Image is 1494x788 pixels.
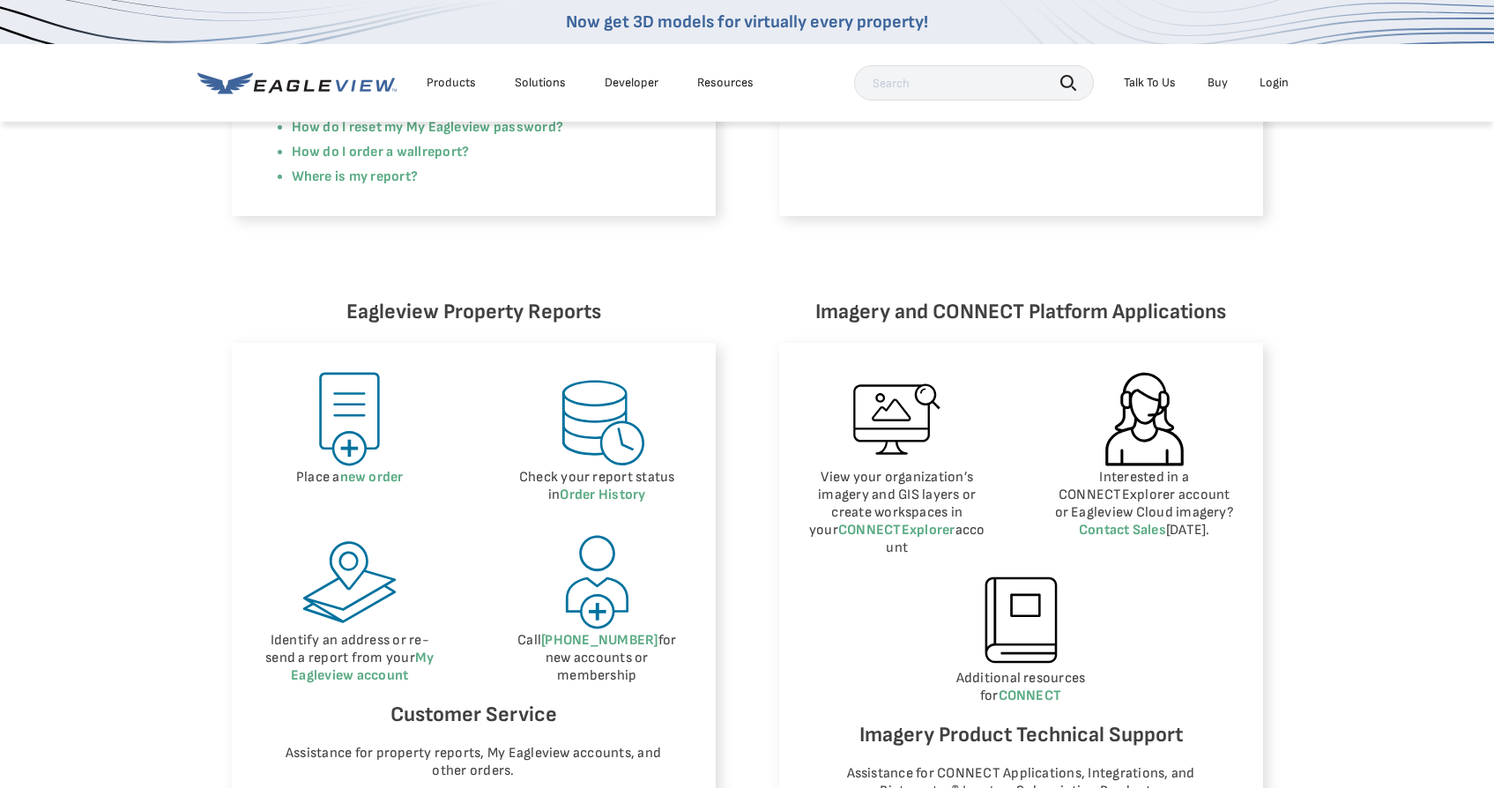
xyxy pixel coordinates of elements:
h6: Eagleview Property Reports [232,295,716,329]
a: new order [340,469,404,486]
iframe: Chat Window [1413,711,1468,766]
a: How do I order a wall [292,144,422,160]
a: [PHONE_NUMBER] [541,632,658,649]
a: Developer [605,75,658,91]
p: Check your report status in [505,469,689,504]
div: Resources [697,75,754,91]
div: Products [427,75,476,91]
a: Contact Sales [1079,522,1166,539]
p: Additional resources for [806,670,1237,705]
p: Call for new accounts or membership [505,632,689,685]
p: Place a [258,469,442,487]
a: ? [462,144,469,160]
a: Order History [560,487,645,503]
a: Buy [1208,75,1228,91]
div: Talk To Us [1124,75,1176,91]
p: Identify an address or re-send a report from your [258,632,442,685]
h6: Imagery and CONNECT Platform Applications [779,295,1263,329]
a: Now get 3D models for virtually every property! [566,11,928,33]
h6: Imagery Product Technical Support [806,718,1237,752]
a: CONNECTExplorer [838,522,955,539]
a: My Eagleview account [291,650,434,684]
p: View your organization’s imagery and GIS layers or create workspaces in your account [806,469,990,557]
a: report [422,144,462,160]
a: CONNECT [999,688,1062,704]
p: Interested in a CONNECTExplorer account or Eagleview Cloud imagery? [DATE]. [1052,469,1237,539]
div: Solutions [515,75,566,91]
p: Assistance for property reports, My Eagleview accounts, and other orders. [275,745,672,780]
input: Search [854,65,1094,100]
h6: Customer Service [258,698,689,732]
a: Where is my report? [292,168,419,185]
a: How do I reset my My Eagleview password? [292,119,564,136]
div: Login [1260,75,1289,91]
